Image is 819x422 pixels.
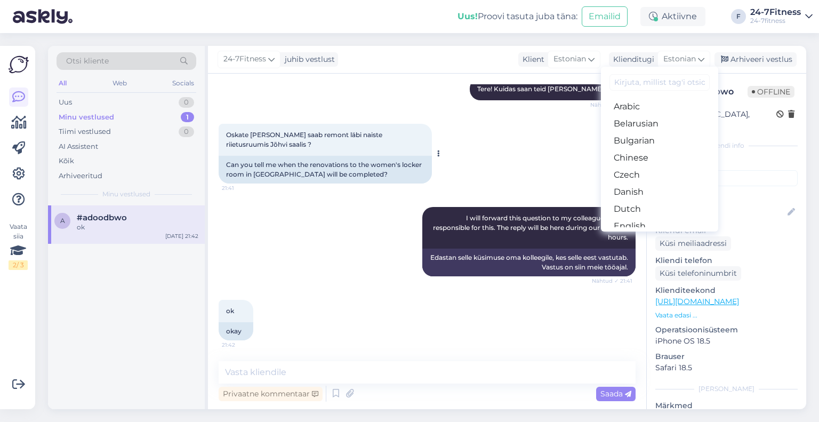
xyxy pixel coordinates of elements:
[59,156,74,166] div: Kõik
[457,11,478,21] b: Uus!
[655,236,731,251] div: Küsi meiliaadressi
[60,217,65,225] span: a
[655,255,798,266] p: Kliendi telefon
[9,54,29,75] img: Askly Logo
[223,53,266,65] span: 24-7Fitness
[518,54,544,65] div: Klient
[601,166,718,184] a: Czech
[750,17,801,25] div: 24-7fitness
[110,76,129,90] div: Web
[601,184,718,201] a: Danish
[655,170,798,186] input: Lisa tag
[601,201,718,218] a: Dutch
[640,7,705,26] div: Aktiivne
[655,362,798,373] p: Safari 18.5
[433,214,630,241] span: I will forward this question to my colleague, who is responsible for this. The reply will be here...
[280,54,335,65] div: juhib vestlust
[601,132,718,149] a: Bulgarian
[9,260,28,270] div: 2 / 3
[457,10,577,23] div: Proovi tasuta juba täna:
[66,55,109,67] span: Otsi kliente
[222,184,262,192] span: 21:41
[750,8,801,17] div: 24-7Fitness
[592,198,632,206] span: AI Assistent
[179,126,194,137] div: 0
[656,206,785,218] input: Lisa nimi
[59,112,114,123] div: Minu vestlused
[59,171,102,181] div: Arhiveeritud
[590,101,632,109] span: Nähtud ✓ 21:40
[477,85,628,93] span: Tere! Kuidas saan teid [PERSON_NAME] aidata?
[592,277,632,285] span: Nähtud ✓ 21:41
[553,53,586,65] span: Estonian
[655,141,798,150] div: Kliendi info
[179,97,194,108] div: 0
[170,76,196,90] div: Socials
[59,97,72,108] div: Uus
[655,297,739,306] a: [URL][DOMAIN_NAME]
[655,351,798,362] p: Brauser
[609,54,654,65] div: Klienditugi
[601,149,718,166] a: Chinese
[748,86,794,98] span: Offline
[601,218,718,235] a: English
[9,222,28,270] div: Vaata siia
[655,285,798,296] p: Klienditeekond
[750,8,813,25] a: 24-7Fitness24-7fitness
[655,324,798,336] p: Operatsioonisüsteem
[77,222,198,232] div: ok
[226,131,384,148] span: Oskate [PERSON_NAME] saab remont läbi naiste riietusruumis Jõhvi saalis ?
[219,322,253,340] div: okay
[59,141,98,152] div: AI Assistent
[422,249,636,276] div: Edastan selle küsimuse oma kolleegile, kes selle eest vastutab. Vastus on siin meie tööajal.
[102,189,150,199] span: Minu vestlused
[77,213,127,222] span: #adoodbwo
[663,53,696,65] span: Estonian
[59,126,111,137] div: Tiimi vestlused
[165,232,198,240] div: [DATE] 21:42
[222,341,262,349] span: 21:42
[655,400,798,411] p: Märkmed
[601,98,718,115] a: Arabic
[582,6,628,27] button: Emailid
[655,157,798,168] p: Kliendi tag'id
[600,389,631,399] span: Saada
[655,225,798,236] p: Kliendi email
[609,74,710,91] input: Kirjuta, millist tag'i otsid
[219,387,323,401] div: Privaatne kommentaar
[219,156,432,184] div: Can you tell me when the renovations to the women's locker room in [GEOGRAPHIC_DATA] will be comp...
[226,307,234,315] span: ok
[57,76,69,90] div: All
[655,384,798,394] div: [PERSON_NAME]
[655,310,798,320] p: Vaata edasi ...
[601,115,718,132] a: Belarusian
[655,190,798,202] p: Kliendi nimi
[714,52,797,67] div: Arhiveeri vestlus
[731,9,746,24] div: F
[655,266,741,281] div: Küsi telefoninumbrit
[655,336,798,347] p: iPhone OS 18.5
[181,112,194,123] div: 1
